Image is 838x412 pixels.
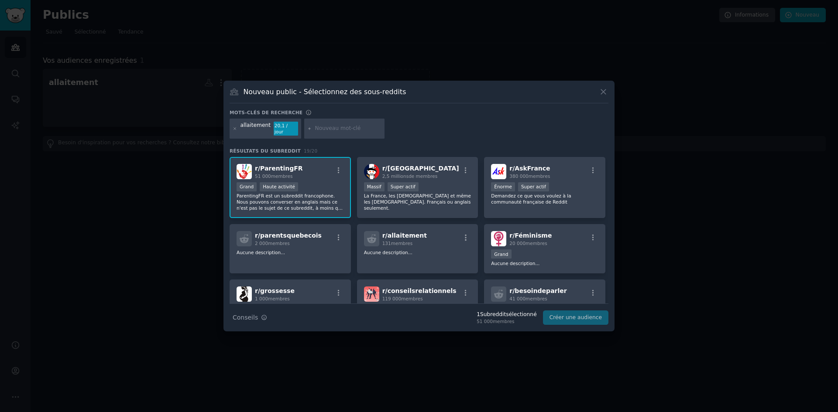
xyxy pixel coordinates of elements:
font: [GEOGRAPHIC_DATA] [388,165,459,172]
font: 1 000 [255,296,268,301]
font: r/ [255,165,260,172]
font: allaitement [388,232,427,239]
font: Subreddit [480,311,506,317]
font: Grand [240,184,254,189]
font: Résultats du subreddit [230,148,301,153]
font: 2 000 [255,241,268,246]
font: conseilsrelationnels [388,287,457,294]
font: Massif [367,184,381,189]
font: 51 000 [477,319,493,324]
font: Mots-clés de recherche [230,110,302,115]
font: 2,5 millions [382,174,409,179]
img: Féminisme [491,231,506,246]
font: 20 [312,148,318,153]
font: sélectionné [506,311,536,317]
font: Grand [494,252,508,257]
font: r/ [382,232,388,239]
font: La France, les [DEMOGRAPHIC_DATA] et même les [DEMOGRAPHIC_DATA]. Français ou anglais seulement. [364,193,471,211]
font: membres [268,241,290,246]
font: 380 000 [509,174,528,179]
font: AskFrance [515,165,550,172]
font: r/ [255,287,260,294]
font: 51 000 [255,174,271,179]
font: grossesse [260,287,295,294]
font: Aucune description... [491,261,539,266]
button: Conseils [230,310,270,325]
font: allaitement [240,122,271,128]
img: conseilsrelationnels [364,286,379,302]
font: Conseils [233,314,258,321]
font: ParentingFR [260,165,303,172]
font: Nouveau public - Sélectionnez des sous-reddits [244,88,406,96]
font: de membres [409,174,437,179]
font: 20 000 [509,241,525,246]
img: France [364,164,379,179]
font: r/ [255,232,260,239]
font: 1 [477,311,480,317]
img: AskFrance [491,164,506,179]
font: membres [271,174,293,179]
font: parentsquebecois [260,232,322,239]
font: 19 [304,148,310,153]
font: Aucune description... [237,250,285,255]
input: Nouveau mot-clé [315,125,381,133]
font: membres [525,241,547,246]
font: 131 [382,241,391,246]
font: Super actif [391,184,416,189]
img: grossesse [237,286,252,302]
font: r/ [509,287,515,294]
font: Féminisme [515,232,552,239]
font: Demandez ce que vous voulez à la communauté française de Reddit [491,193,571,204]
font: Aucune description... [364,250,412,255]
img: ParentalitéFR [237,164,252,179]
font: / [310,148,312,153]
font: Haute activité [263,184,295,189]
font: 41 000 [509,296,525,301]
font: r/ [382,287,388,294]
font: r/ [509,165,515,172]
font: membres [529,174,550,179]
font: 20,1 / jour [275,123,288,134]
font: membres [525,296,547,301]
font: membres [401,296,423,301]
font: besoindeparler [515,287,567,294]
font: r/ [382,165,388,172]
font: ParentingFR est un subreddit francophone. Nous pouvons converser en anglais mais ce n'est pas le ... [237,193,344,247]
font: 119 000 [382,296,401,301]
font: membres [391,241,413,246]
font: Énorme [494,184,512,189]
font: membres [493,319,515,324]
font: membres [268,296,290,301]
font: Super actif [521,184,546,189]
font: r/ [509,232,515,239]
